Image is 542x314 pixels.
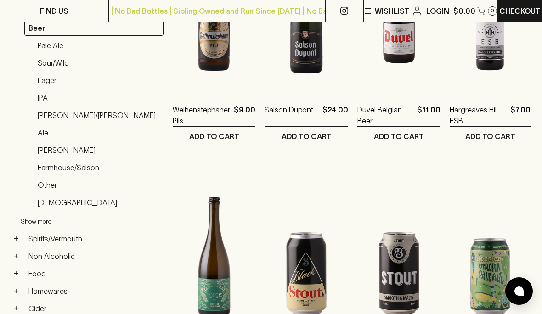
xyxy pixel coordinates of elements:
[465,131,515,142] p: ADD TO CART
[21,212,141,231] button: Show more
[34,177,164,193] a: Other
[24,231,164,247] a: Spirits/Vermouth
[374,131,424,142] p: ADD TO CART
[450,104,507,126] a: Hargreaves Hill ESB
[357,104,413,126] a: Duvel Belgian Beer
[450,127,531,146] button: ADD TO CART
[11,269,21,278] button: +
[189,131,239,142] p: ADD TO CART
[282,131,332,142] p: ADD TO CART
[510,104,531,126] p: $7.00
[24,283,164,299] a: Homewares
[11,252,21,261] button: +
[357,127,440,146] button: ADD TO CART
[11,286,21,296] button: +
[24,266,164,281] a: Food
[265,127,348,146] button: ADD TO CART
[34,125,164,140] a: Ale
[322,104,348,126] p: $24.00
[34,195,164,210] a: [DEMOGRAPHIC_DATA]
[11,234,21,243] button: +
[417,104,440,126] p: $11.00
[173,127,255,146] button: ADD TO CART
[24,20,164,36] a: Beer
[453,6,475,17] p: $0.00
[34,73,164,88] a: Lager
[34,90,164,106] a: IPA
[491,8,494,13] p: 0
[265,104,313,126] a: Saison Dupont
[426,6,449,17] p: Login
[375,6,410,17] p: Wishlist
[34,142,164,158] a: [PERSON_NAME]
[173,104,230,126] a: Weihenstephaner Pils
[34,55,164,71] a: Sour/Wild
[24,248,164,264] a: Non Alcoholic
[34,107,164,123] a: [PERSON_NAME]/[PERSON_NAME]
[40,6,68,17] p: FIND US
[514,286,524,296] img: bubble-icon
[11,23,21,33] button: −
[11,304,21,313] button: +
[34,38,164,53] a: Pale Ale
[499,6,541,17] p: Checkout
[234,104,255,126] p: $9.00
[34,160,164,175] a: Farmhouse/Saison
